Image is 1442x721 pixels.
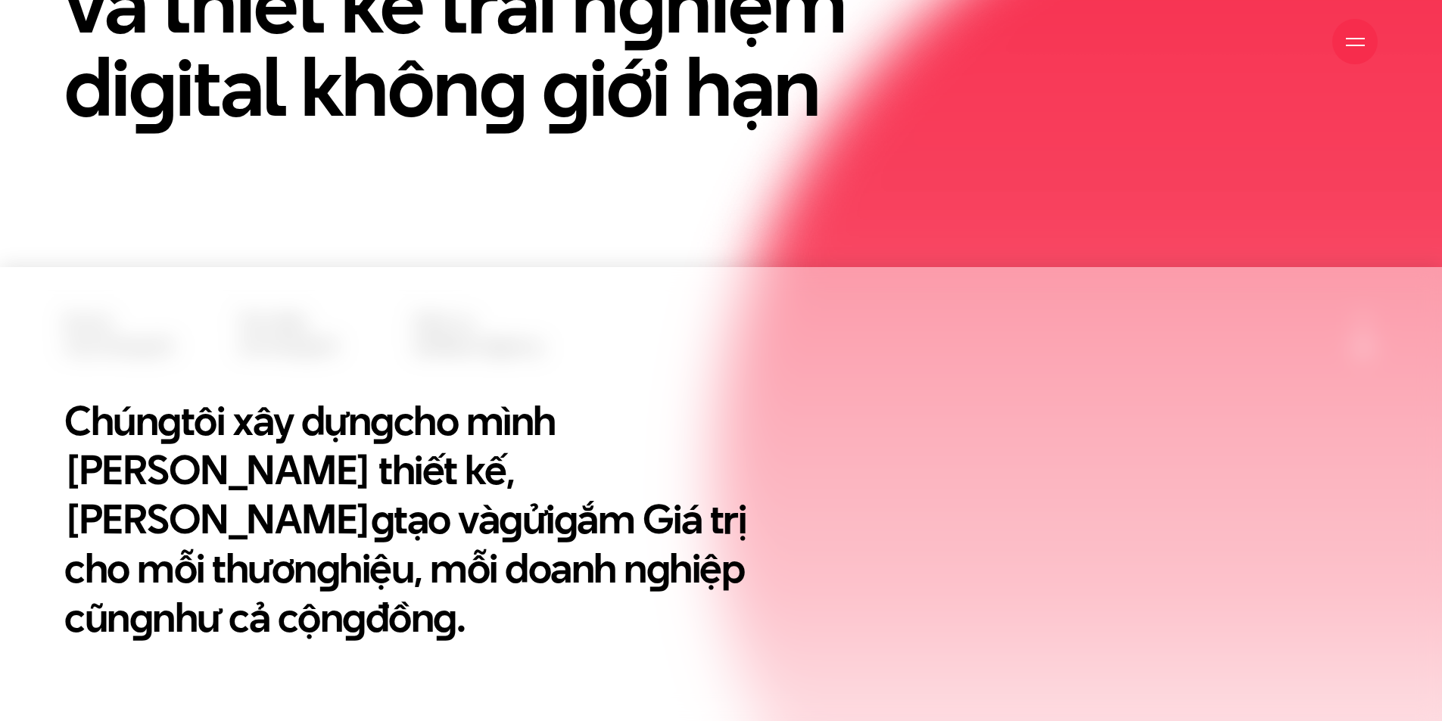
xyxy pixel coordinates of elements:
en: g [157,392,181,449]
en: g [129,30,176,144]
en: g [342,589,366,645]
en: g [129,589,153,645]
en: g [316,539,340,596]
en: g [371,490,394,547]
en: g [646,539,670,596]
en: g [499,490,522,547]
en: g [370,392,394,449]
en: g [554,490,578,547]
en: g [479,30,526,144]
h2: Chún tôi xây dựn cho mình [PERSON_NAME] thiết kế, [PERSON_NAME] tạo và ửi ắm Giá trị cho mỗi thươ... [64,396,791,642]
en: g [542,30,589,144]
en: g [433,589,456,645]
